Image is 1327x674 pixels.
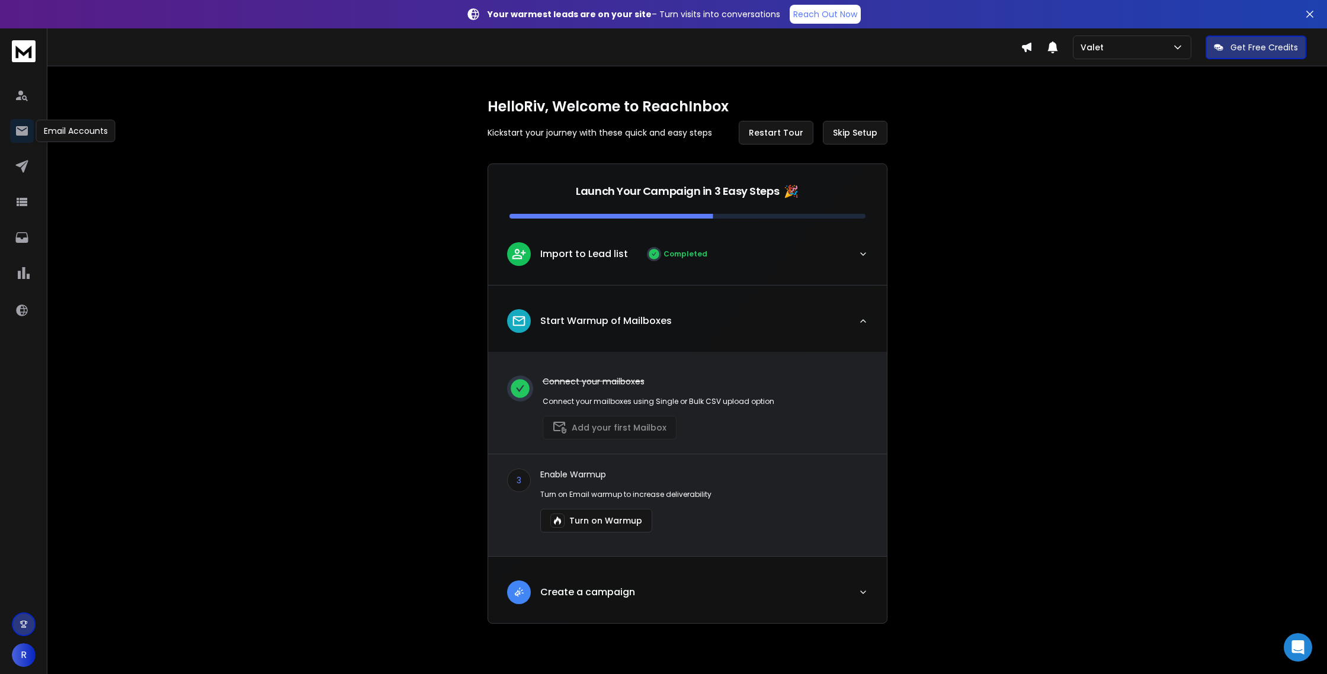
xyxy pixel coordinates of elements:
[540,247,628,261] p: Import to Lead list
[540,585,635,599] p: Create a campaign
[663,249,707,259] p: Completed
[1081,41,1108,53] p: Valet
[739,121,813,145] button: Restart Tour
[488,233,887,285] button: leadImport to Lead listCompleted
[507,468,531,492] div: 3
[543,397,774,406] p: Connect your mailboxes using Single or Bulk CSV upload option
[12,643,36,667] button: R
[833,127,877,139] span: Skip Setup
[511,313,527,329] img: lead
[540,314,672,328] p: Start Warmup of Mailboxes
[1284,633,1312,662] div: Open Intercom Messenger
[12,40,36,62] img: logo
[784,183,799,200] span: 🎉
[36,120,116,142] div: Email Accounts
[488,571,887,623] button: leadCreate a campaign
[488,8,652,20] strong: Your warmest leads are on your site
[823,121,887,145] button: Skip Setup
[1230,41,1298,53] p: Get Free Credits
[511,585,527,599] img: lead
[488,127,712,139] p: Kickstart your journey with these quick and easy steps
[488,8,780,20] p: – Turn visits into conversations
[511,246,527,261] img: lead
[488,352,887,556] div: leadStart Warmup of Mailboxes
[790,5,861,24] a: Reach Out Now
[1206,36,1306,59] button: Get Free Credits
[540,468,711,480] p: Enable Warmup
[540,509,652,532] button: Turn on Warmup
[540,490,711,499] p: Turn on Email warmup to increase deliverability
[543,375,774,387] p: Connect your mailboxes
[488,97,887,116] h1: Hello Riv , Welcome to ReachInbox
[576,183,779,200] p: Launch Your Campaign in 3 Easy Steps
[793,8,857,20] p: Reach Out Now
[488,300,887,352] button: leadStart Warmup of Mailboxes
